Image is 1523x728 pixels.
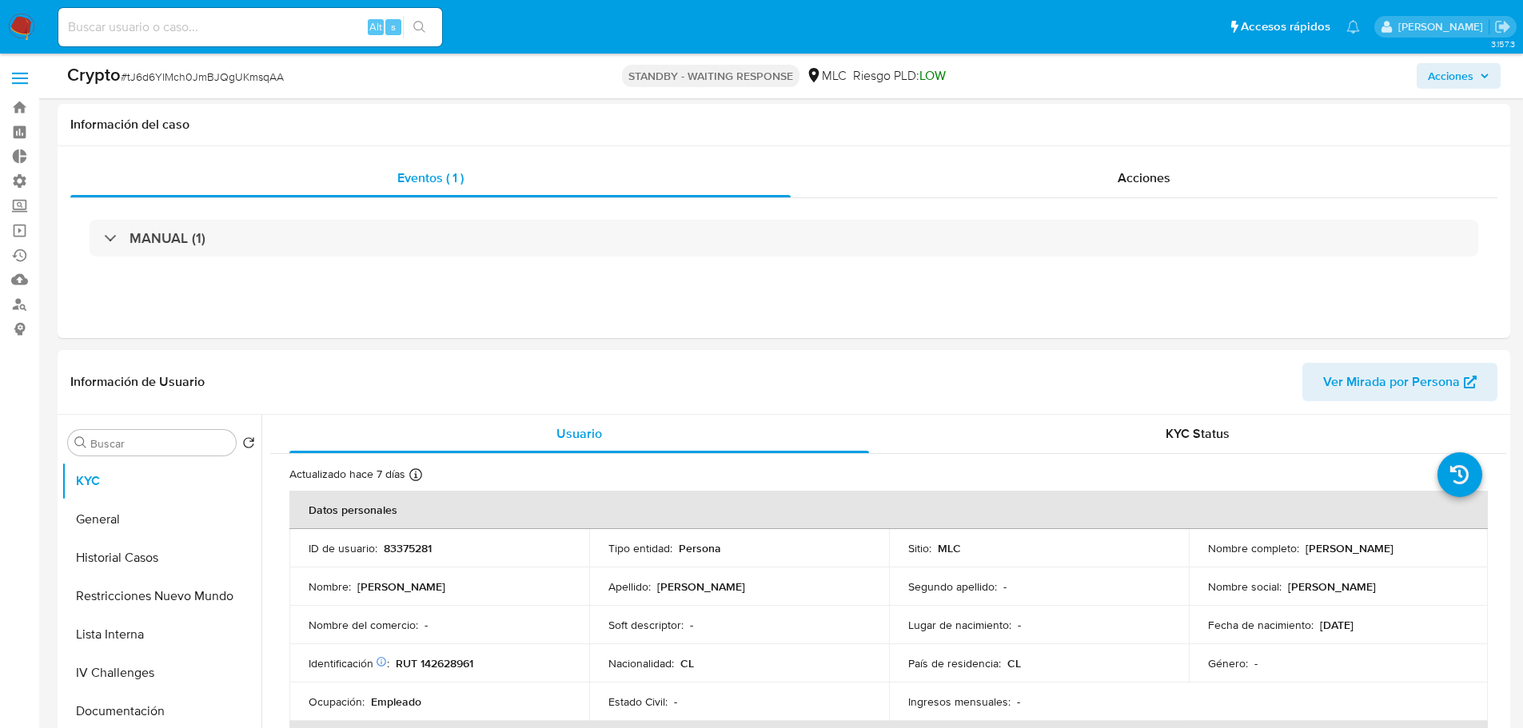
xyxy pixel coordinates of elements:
p: nicolas.tyrkiel@mercadolibre.com [1398,19,1489,34]
button: KYC [62,462,261,500]
p: [DATE] [1320,618,1354,632]
div: MANUAL (1) [90,220,1478,257]
p: [PERSON_NAME] [1288,579,1376,594]
p: Ocupación : [309,694,365,709]
button: Buscar [74,436,87,449]
button: Ver Mirada por Persona [1302,363,1497,401]
p: Tipo entidad : [608,541,672,555]
span: Ver Mirada por Persona [1323,363,1460,401]
span: Acciones [1428,63,1473,89]
p: 83375281 [384,541,432,555]
h3: MANUAL (1) [130,229,205,247]
span: s [391,19,396,34]
b: Crypto [67,62,121,87]
p: País de residencia : [908,656,1001,670]
p: Segundo apellido : [908,579,997,594]
p: - [690,618,693,632]
p: Lugar de nacimiento : [908,618,1011,632]
p: STANDBY - WAITING RESPONSE [622,65,799,87]
p: Nombre : [309,579,351,594]
p: Nombre completo : [1208,541,1299,555]
p: Fecha de nacimiento : [1208,618,1314,632]
p: Persona [679,541,721,555]
p: Nacionalidad : [608,656,674,670]
p: [PERSON_NAME] [657,579,745,594]
button: General [62,500,261,539]
p: Nombre social : [1208,579,1282,594]
p: RUT 142628961 [396,656,473,670]
a: Notificaciones [1346,20,1360,34]
p: Apellido : [608,579,651,594]
p: - [425,618,428,632]
button: Volver al orden por defecto [242,436,255,454]
p: Sitio : [908,541,931,555]
p: CL [680,656,694,670]
p: CL [1007,656,1021,670]
span: LOW [919,66,946,85]
th: Datos personales [289,491,1488,529]
p: Nombre del comercio : [309,618,418,632]
span: Alt [369,19,382,34]
p: - [674,694,677,709]
button: Historial Casos [62,539,261,577]
p: Género : [1208,656,1248,670]
p: [PERSON_NAME] [357,579,445,594]
p: - [1003,579,1007,594]
input: Buscar usuario o caso... [58,17,442,38]
span: KYC Status [1166,424,1230,443]
button: IV Challenges [62,654,261,692]
button: search-icon [403,16,436,38]
button: Lista Interna [62,615,261,654]
button: Restricciones Nuevo Mundo [62,577,261,615]
button: Acciones [1417,63,1501,89]
h1: Información del caso [70,117,1497,133]
p: - [1017,694,1020,709]
p: Estado Civil : [608,694,668,709]
p: Actualizado hace 7 días [289,467,405,482]
div: MLC [806,67,847,85]
span: Acciones [1118,169,1170,187]
input: Buscar [90,436,229,451]
p: MLC [938,541,961,555]
p: Empleado [371,694,421,709]
p: Soft descriptor : [608,618,684,632]
span: # tJ6d6YlMch0JmBJQgUKmsqAA [121,69,284,85]
span: Riesgo PLD: [853,67,946,85]
p: Identificación : [309,656,389,670]
span: Usuario [556,424,602,443]
p: [PERSON_NAME] [1306,541,1393,555]
span: Accesos rápidos [1241,18,1330,35]
p: Ingresos mensuales : [908,694,1011,709]
a: Salir [1494,18,1511,35]
p: - [1018,618,1021,632]
span: Eventos ( 1 ) [397,169,464,187]
p: - [1254,656,1258,670]
h1: Información de Usuario [70,374,205,390]
p: ID de usuario : [309,541,377,555]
